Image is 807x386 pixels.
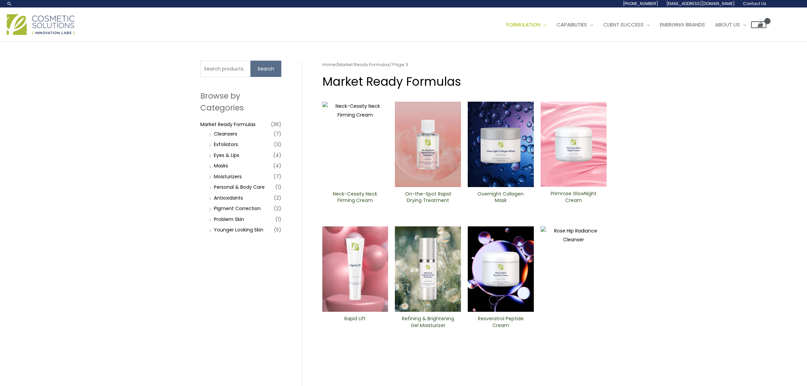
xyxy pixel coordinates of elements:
a: Formulation [501,15,551,35]
span: (1) [275,182,281,192]
a: Refining & Brightening Gel Moisturizer [401,316,455,331]
a: Client Success [598,15,655,35]
h2: Neck-Cessity Neck Firming Cream [328,191,382,204]
a: Market Ready Formulas [338,61,389,68]
img: Primrose Glow Night Cream [541,102,607,187]
a: Search icon link [7,1,12,6]
span: (1) [275,215,281,224]
span: (36) [271,120,281,129]
a: Rapid Lift [328,316,382,331]
span: (7) [274,129,281,139]
a: Neck-Cessity Neck Firming Cream [328,191,382,206]
span: Formulation [506,21,540,28]
a: Market Ready Formulas [200,121,256,128]
a: View Shopping Cart, empty [751,21,766,28]
a: Moisturizers [214,173,242,180]
span: About Us [715,21,740,28]
img: Cosmetic Solutions Logo [7,14,75,35]
nav: Breadcrumb [322,61,607,69]
a: Cleansers [214,130,237,137]
a: Capabilities [551,15,598,35]
a: Problem Skin [214,216,244,223]
input: Search products… [200,61,250,77]
h2: Browse by Categories [200,90,281,113]
h1: Market Ready Formulas [322,73,607,90]
nav: Site Navigation [496,15,766,35]
a: Primrose GlowNight Cream [546,190,601,206]
span: [PHONE_NUMBER] [623,1,658,6]
span: Contact Us [743,1,766,6]
a: Exfoliators [214,141,238,148]
h2: Overnight Collagen Mask [473,191,528,204]
a: Antioxidants [214,195,243,201]
a: PIgment Correction [214,205,261,212]
span: (5) [274,225,281,235]
span: (3) [274,140,281,149]
a: Home [322,61,336,68]
a: Masks [214,162,228,169]
a: Emerging Brands [655,15,710,35]
h2: On-the-Spot ​Rapid Drying Treatment [401,191,455,204]
a: Eyes & Lips [214,152,239,159]
img: Refining and Brightening Gel Moisturizer [395,226,461,312]
span: Client Success [603,21,644,28]
a: On-the-Spot ​Rapid Drying Treatment [401,191,455,206]
span: (4) [273,150,281,160]
a: Personal & Body Care [214,184,265,190]
span: (4) [273,161,281,170]
img: On-the-Spot ​Rapid Drying Treatment [395,102,461,187]
span: Emerging Brands [660,21,705,28]
button: Search [250,61,281,77]
span: (2) [274,204,281,213]
img: Rapid Lift [322,226,388,312]
img: Overnight Collagen Mask [468,102,534,187]
a: Younger Looking Skin [214,226,263,233]
h2: Resveratrol Peptide Cream [473,316,528,328]
a: Overnight Collagen Mask [473,191,528,206]
img: Resveratrol ​Peptide Cream [468,226,534,312]
span: (2) [274,193,281,203]
span: [EMAIL_ADDRESS][DOMAIN_NAME] [666,1,735,6]
a: About Us [710,15,751,35]
span: Capabilities [557,21,587,28]
h2: Rapid Lift [328,316,382,328]
img: Neck-Cessity Neck Firming Cream [322,102,388,187]
h2: Refining & Brightening Gel Moisturizer [401,316,455,328]
a: Resveratrol Peptide Cream [473,316,528,331]
span: (7) [274,172,281,181]
h2: Primrose GlowNight Cream [546,190,601,203]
